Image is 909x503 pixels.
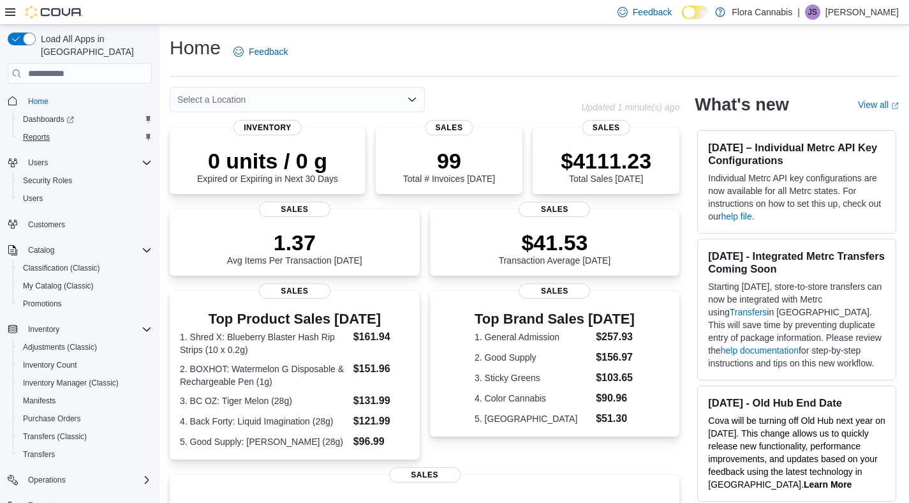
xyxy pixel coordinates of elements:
dt: 4. Color Cannabis [475,392,591,405]
span: Users [18,191,152,206]
p: 0 units / 0 g [197,148,338,174]
a: View allExternal link [858,100,899,110]
span: My Catalog (Classic) [18,278,152,294]
span: Reports [18,130,152,145]
span: Customers [28,220,65,230]
svg: External link [891,102,899,110]
span: Sales [582,120,630,135]
button: Inventory Count [13,356,157,374]
a: Purchase Orders [18,411,86,426]
button: Manifests [13,392,157,410]
span: Load All Apps in [GEOGRAPHIC_DATA] [36,33,152,58]
span: JS [808,4,817,20]
a: Dashboards [13,110,157,128]
dd: $257.93 [596,329,635,345]
span: Operations [28,475,66,485]
button: Open list of options [407,94,417,105]
span: Promotions [23,299,62,309]
span: Transfers [18,447,152,462]
dt: 2. Good Supply [475,351,591,364]
span: Inventory Count [18,357,152,373]
button: Security Roles [13,172,157,190]
span: Feedback [249,45,288,58]
button: Operations [23,472,71,488]
dd: $131.99 [353,393,410,409]
dd: $156.97 [596,350,635,365]
span: Users [23,155,152,170]
span: Inventory [233,120,302,135]
button: Catalog [3,241,157,259]
span: Manifests [23,396,55,406]
button: Classification (Classic) [13,259,157,277]
dt: 1. General Admission [475,331,591,343]
button: My Catalog (Classic) [13,277,157,295]
p: Starting [DATE], store-to-store transfers can now be integrated with Metrc using in [GEOGRAPHIC_D... [708,280,885,370]
div: Jordan Schwab [805,4,820,20]
dt: 3. Sticky Greens [475,372,591,384]
div: Transaction Average [DATE] [499,230,611,266]
span: Transfers [23,449,55,460]
a: Home [23,94,54,109]
dd: $96.99 [353,434,410,449]
span: Sales [519,283,590,299]
button: Users [23,155,53,170]
dt: 1. Shred X: Blueberry Blaster Hash Rip Strips (10 x 0.2g) [180,331,348,356]
span: Catalog [23,243,152,258]
h3: Top Brand Sales [DATE] [475,312,635,327]
a: Transfers [730,307,767,317]
a: Manifests [18,393,61,409]
span: Purchase Orders [23,414,81,424]
dt: 3. BC OZ: Tiger Melon (28g) [180,394,348,407]
span: Adjustments (Classic) [18,340,152,355]
span: Adjustments (Classic) [23,342,97,352]
span: Security Roles [18,173,152,188]
a: Security Roles [18,173,77,188]
a: Inventory Count [18,357,82,373]
dd: $121.99 [353,414,410,429]
span: Classification (Classic) [18,260,152,276]
h1: Home [170,35,221,61]
input: Dark Mode [682,6,709,19]
span: Inventory Count [23,360,77,370]
span: Purchase Orders [18,411,152,426]
span: Security Roles [23,176,72,186]
a: Adjustments (Classic) [18,340,102,355]
strong: Learn More [804,479,852,490]
dd: $151.96 [353,361,410,377]
dt: 4. Back Forty: Liquid Imagination (28g) [180,415,348,428]
a: help documentation [721,345,799,356]
button: Purchase Orders [13,410,157,428]
dd: $51.30 [596,411,635,426]
span: Reports [23,132,50,142]
span: Users [23,193,43,204]
p: Updated 1 minute(s) ago [581,102,679,112]
span: Home [28,96,48,107]
div: Avg Items Per Transaction [DATE] [227,230,362,266]
p: | [797,4,800,20]
a: Users [18,191,48,206]
span: Operations [23,472,152,488]
button: Inventory [23,322,64,337]
a: Dashboards [18,112,79,127]
span: Customers [23,216,152,232]
button: Home [3,91,157,110]
dd: $103.65 [596,370,635,386]
dd: $90.96 [596,391,635,406]
button: Inventory Manager (Classic) [13,374,157,392]
span: Inventory Manager (Classic) [23,378,119,388]
button: Transfers [13,446,157,463]
span: My Catalog (Classic) [23,281,94,291]
button: Inventory [3,320,157,338]
span: Cova will be turning off Old Hub next year on [DATE]. This change allows us to quickly release ne... [708,416,885,490]
button: Adjustments (Classic) [13,338,157,356]
a: Classification (Classic) [18,260,105,276]
dt: 5. [GEOGRAPHIC_DATA] [475,412,591,425]
dt: 2. BOXHOT: Watermelon G Disposable & Rechargeable Pen (1g) [180,363,348,388]
span: Home [23,93,152,109]
button: Operations [3,471,157,489]
span: Transfers (Classic) [23,432,87,442]
img: Cova [26,6,83,19]
button: Catalog [23,243,59,258]
a: help file [721,211,752,221]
